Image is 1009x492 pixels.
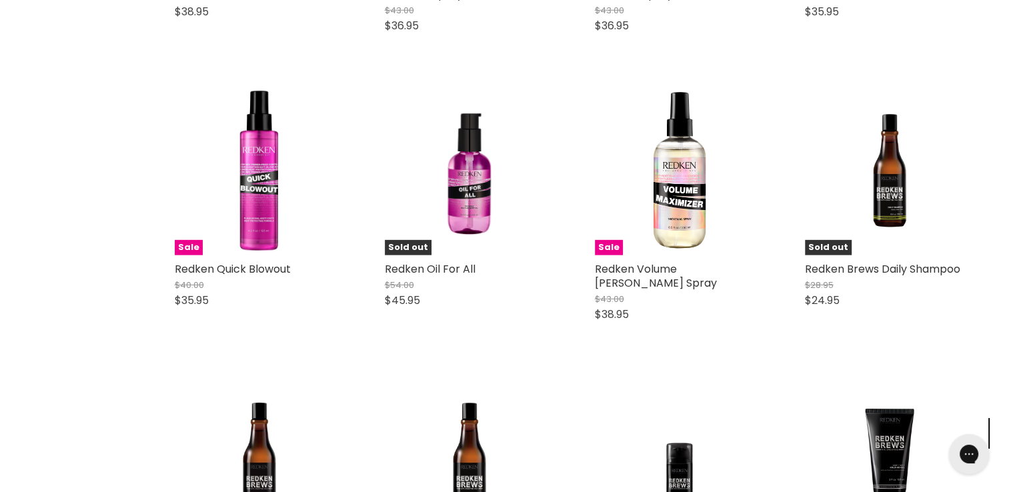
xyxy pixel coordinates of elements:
[595,85,765,255] img: Redken Volume Maximizer Thickening Spray
[175,4,209,19] span: $38.95
[805,279,834,291] span: $28.95
[942,429,996,479] iframe: Gorgias live chat messenger
[595,18,629,33] span: $36.95
[175,293,209,308] span: $35.95
[595,261,717,291] a: Redken Volume [PERSON_NAME] Spray
[595,4,624,17] span: $43.00
[175,240,203,255] span: Sale
[595,240,623,255] span: Sale
[805,240,852,255] span: Sold out
[595,307,629,322] span: $38.95
[385,261,475,277] a: Redken Oil For All
[175,85,345,255] img: Redken Quick Blowout
[175,279,204,291] span: $40.00
[385,293,420,308] span: $45.95
[385,279,414,291] span: $54.00
[595,293,624,305] span: $43.00
[805,261,960,277] a: Redken Brews Daily Shampoo
[595,85,765,255] a: Redken Volume Maximizer Thickening SpraySale
[805,293,840,308] span: $24.95
[805,85,975,255] a: Redken Brews Daily ShampooSold out
[385,4,414,17] span: $43.00
[833,85,946,255] img: Redken Brews Daily Shampoo
[386,85,553,255] img: Redken Oil For All
[805,4,839,19] span: $35.95
[175,85,345,255] a: Redken Quick BlowoutSale
[385,18,419,33] span: $36.95
[175,261,291,277] a: Redken Quick Blowout
[385,240,431,255] span: Sold out
[385,85,555,255] a: Redken Oil For AllSold out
